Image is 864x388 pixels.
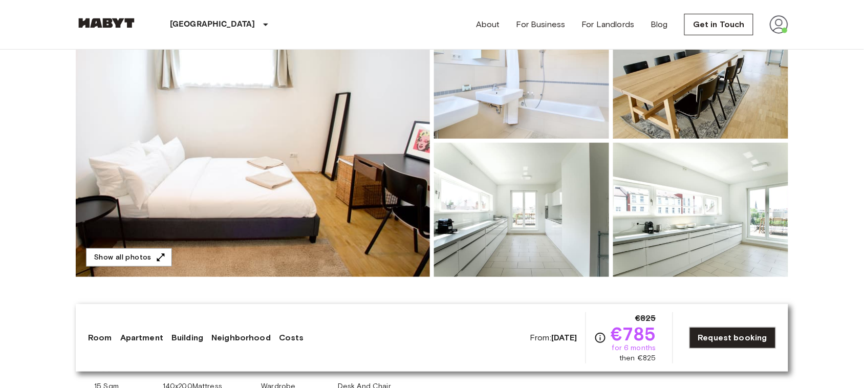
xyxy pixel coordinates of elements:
img: avatar [770,15,788,34]
img: Picture of unit DE-01-012-001-04H [434,5,609,139]
p: [GEOGRAPHIC_DATA] [170,18,255,31]
span: €785 [611,325,656,343]
a: About [476,18,500,31]
a: Get in Touch [684,14,753,35]
span: for 6 months [612,343,656,353]
a: Request booking [689,327,776,349]
img: Picture of unit DE-01-012-001-04H [613,143,788,277]
a: For Landlords [582,18,635,31]
a: Neighborhood [211,332,271,344]
a: Apartment [120,332,163,344]
img: Picture of unit DE-01-012-001-04H [434,143,609,277]
img: Habyt [76,18,137,28]
a: Room [88,332,112,344]
a: Costs [279,332,304,344]
a: Building [171,332,203,344]
span: About the room [76,301,788,317]
a: For Business [516,18,566,31]
span: then €825 [619,353,656,363]
button: Show all photos [86,248,172,267]
img: Picture of unit DE-01-012-001-04H [613,5,788,139]
span: €825 [635,312,656,325]
b: [DATE] [551,333,577,342]
img: Marketing picture of unit DE-01-012-001-04H [76,5,430,277]
svg: Check cost overview for full price breakdown. Please note that discounts apply to new joiners onl... [594,332,607,344]
a: Blog [651,18,668,31]
span: From: [530,332,577,343]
